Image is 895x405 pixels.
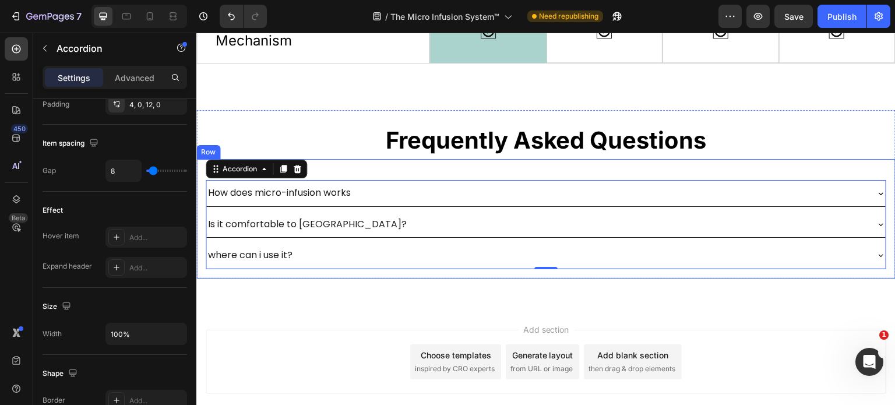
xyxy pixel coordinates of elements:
[43,165,56,176] div: Gap
[818,5,866,28] button: Publish
[106,160,141,181] input: Auto
[43,329,62,339] div: Width
[43,299,73,315] div: Size
[220,5,267,28] div: Undo/Redo
[855,348,883,376] iframe: Intercom live chat
[9,213,28,223] div: Beta
[316,316,377,329] div: Generate layout
[224,316,295,329] div: Choose templates
[314,331,376,341] span: from URL or image
[879,330,889,340] span: 1
[196,33,895,405] iframe: Design area
[401,316,472,329] div: Add blank section
[58,72,90,84] p: Settings
[129,100,184,110] div: 4, 0, 12, 0
[5,5,87,28] button: 7
[129,263,184,273] div: Add...
[774,5,813,28] button: Save
[219,331,298,341] span: inspired by CRO experts
[106,323,186,344] input: Auto
[43,136,101,152] div: Item spacing
[43,231,79,241] div: Hover item
[43,366,80,382] div: Shape
[784,12,804,22] span: Save
[11,124,28,133] div: 450
[43,99,69,110] div: Padding
[129,233,184,243] div: Add...
[390,10,499,23] span: The Micro Infusion System™
[57,41,156,55] p: Accordion
[827,10,857,23] div: Publish
[385,10,388,23] span: /
[539,11,598,22] span: Need republishing
[43,205,63,216] div: Effect
[76,9,82,23] p: 7
[115,72,154,84] p: Advanced
[322,291,378,303] span: Add section
[43,261,92,272] div: Expand header
[392,331,479,341] span: then drag & drop elements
